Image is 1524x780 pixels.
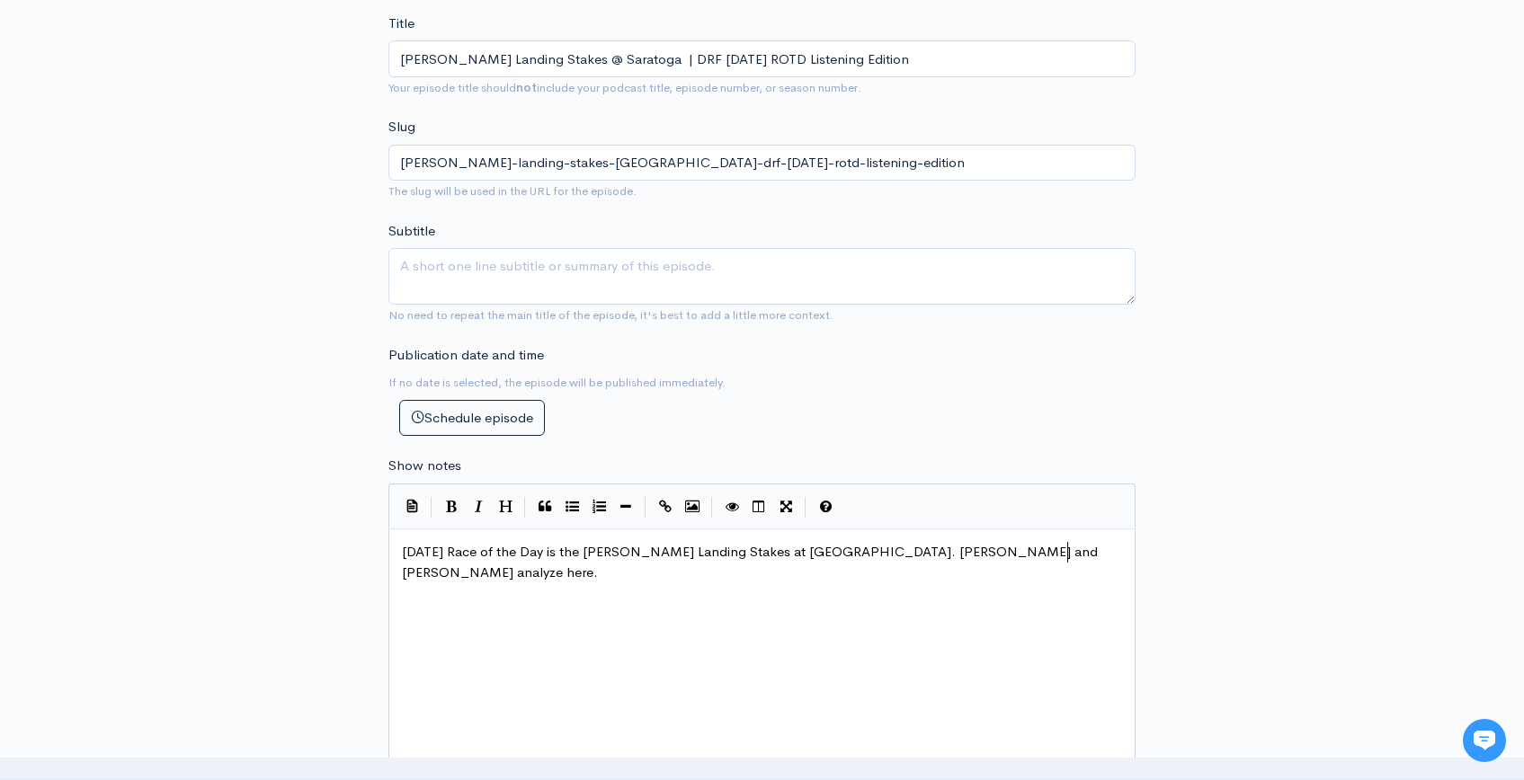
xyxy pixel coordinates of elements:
small: No need to repeat the main title of the episode, it's best to add a little more context. [388,307,833,323]
small: Your episode title should include your podcast title, episode number, or season number. [388,80,861,95]
button: Schedule episode [399,400,545,437]
small: If no date is selected, the episode will be published immediately. [388,375,726,390]
label: Title [388,13,414,34]
button: Insert Image [679,493,706,520]
button: Markdown Guide [812,493,839,520]
label: Publication date and time [388,345,544,366]
button: Toggle Side by Side [745,493,772,520]
small: The slug will be used in the URL for the episode. [388,183,637,199]
button: Numbered List [585,493,612,520]
label: Subtitle [388,221,435,242]
i: | [805,497,807,518]
i: | [645,497,646,518]
button: Toggle Fullscreen [772,493,799,520]
button: Create Link [652,493,679,520]
button: Italic [465,493,492,520]
button: Insert Horizontal Line [612,493,639,520]
input: Search articles [52,338,321,374]
span: New conversation [116,249,216,263]
button: New conversation [28,238,332,274]
label: Slug [388,117,415,137]
i: | [431,497,432,518]
p: Find an answer quickly [24,308,335,330]
span: [DATE] Race of the Day is the [PERSON_NAME] Landing Stakes at [GEOGRAPHIC_DATA]. [PERSON_NAME] an... [402,543,1101,581]
strong: not [516,80,537,95]
iframe: gist-messenger-bubble-iframe [1463,719,1506,762]
label: Show notes [388,456,461,476]
i: | [711,497,713,518]
i: | [524,497,526,518]
h1: Hi 👋 [27,87,333,116]
input: What is the episode's title? [388,40,1136,77]
button: Generic List [558,493,585,520]
button: Insert Show Notes Template [398,492,425,519]
button: Toggle Preview [718,493,745,520]
input: title-of-episode [388,145,1136,182]
button: Heading [492,493,519,520]
button: Quote [531,493,558,520]
button: Bold [438,493,465,520]
h2: Just let us know if you need anything and we'll be happy to help! 🙂 [27,120,333,206]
